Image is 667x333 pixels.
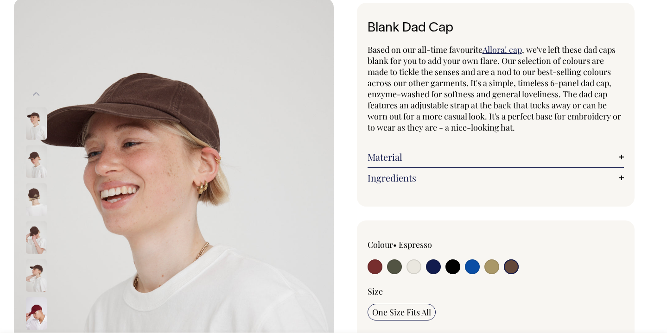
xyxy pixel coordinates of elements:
[26,145,47,178] img: espresso
[368,239,470,250] div: Colour
[483,44,522,55] a: Allora! cap
[368,151,624,163] a: Material
[26,183,47,216] img: espresso
[29,84,43,105] button: Previous
[368,44,483,55] span: Based on our all-time favourite
[368,172,624,183] a: Ingredients
[399,239,432,250] label: Espresso
[26,221,47,254] img: espresso
[368,44,621,133] span: , we've left these dad caps blank for you to add your own flare. Our selection of colours are mad...
[26,107,47,140] img: espresso
[26,297,47,330] img: burgundy
[368,304,436,320] input: One Size Fits All
[368,21,624,36] h1: Blank Dad Cap
[393,239,397,250] span: •
[26,259,47,292] img: espresso
[372,307,431,318] span: One Size Fits All
[368,286,624,297] div: Size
